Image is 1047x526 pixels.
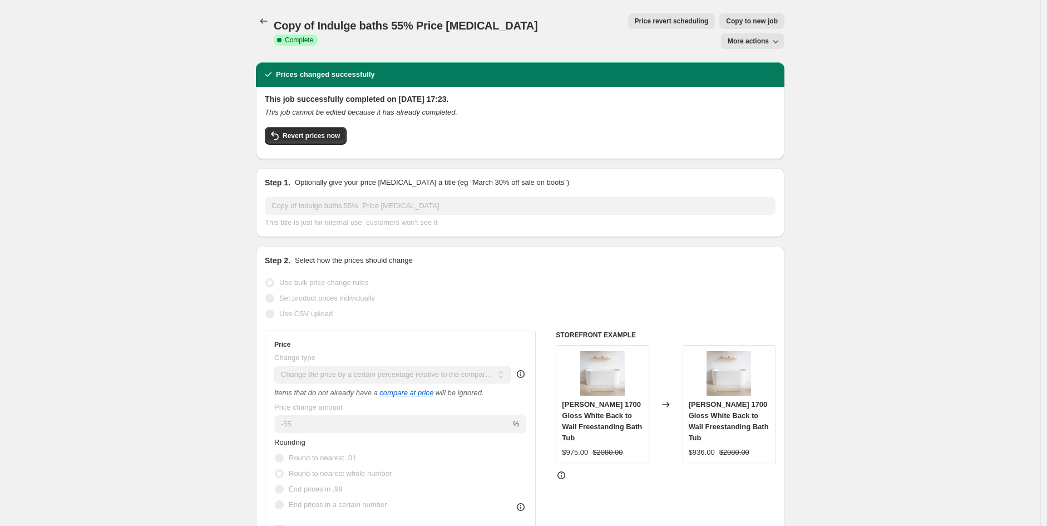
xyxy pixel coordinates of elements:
[256,13,271,29] button: Price change jobs
[289,469,392,478] span: Round to nearest whole number
[279,294,375,302] span: Set product prices individually
[707,351,751,396] img: LARA-1_80x.png
[274,353,315,362] span: Change type
[726,17,778,26] span: Copy to new job
[283,131,340,140] span: Revert prices now
[265,218,437,227] span: This title is just for internal use, customers won't see it
[285,36,313,45] span: Complete
[289,454,356,462] span: Round to nearest .01
[562,447,588,458] div: $975.00
[274,438,305,446] span: Rounding
[689,447,715,458] div: $936.00
[513,420,520,428] span: %
[515,368,526,380] div: help
[295,255,413,266] p: Select how the prices should change
[279,309,333,318] span: Use CSV upload
[274,389,378,397] i: Items that do not already have a
[276,69,375,80] h2: Prices changed successfully
[265,255,290,266] h2: Step 2.
[274,340,290,349] h3: Price
[295,177,569,188] p: Optionally give your price [MEDICAL_DATA] a title (eg "March 30% off sale on boots")
[562,400,642,442] span: [PERSON_NAME] 1700 Gloss White Back to Wall Freestanding Bath Tub
[265,108,457,116] i: This job cannot be edited because it has already completed.
[580,351,625,396] img: LARA-1_80x.png
[436,389,484,397] i: will be ignored.
[592,447,623,458] strike: $2080.00
[289,500,387,509] span: End prices in a certain number
[689,400,769,442] span: [PERSON_NAME] 1700 Gloss White Back to Wall Freestanding Bath Tub
[721,33,784,49] button: More actions
[719,447,749,458] strike: $2080.00
[628,13,715,29] button: Price revert scheduling
[274,415,511,433] input: -20
[379,389,433,397] button: compare at price
[265,197,776,215] input: 30% off holiday sale
[635,17,709,26] span: Price revert scheduling
[289,485,343,493] span: End prices in .99
[279,278,368,287] span: Use bulk price change rules
[728,37,769,46] span: More actions
[719,13,784,29] button: Copy to new job
[265,94,776,105] h2: This job successfully completed on [DATE] 17:23.
[274,403,343,411] span: Price change amount
[274,19,538,32] span: Copy of Indulge baths 55% Price [MEDICAL_DATA]
[556,331,776,340] h6: STOREFRONT EXAMPLE
[265,177,290,188] h2: Step 1.
[265,127,347,145] button: Revert prices now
